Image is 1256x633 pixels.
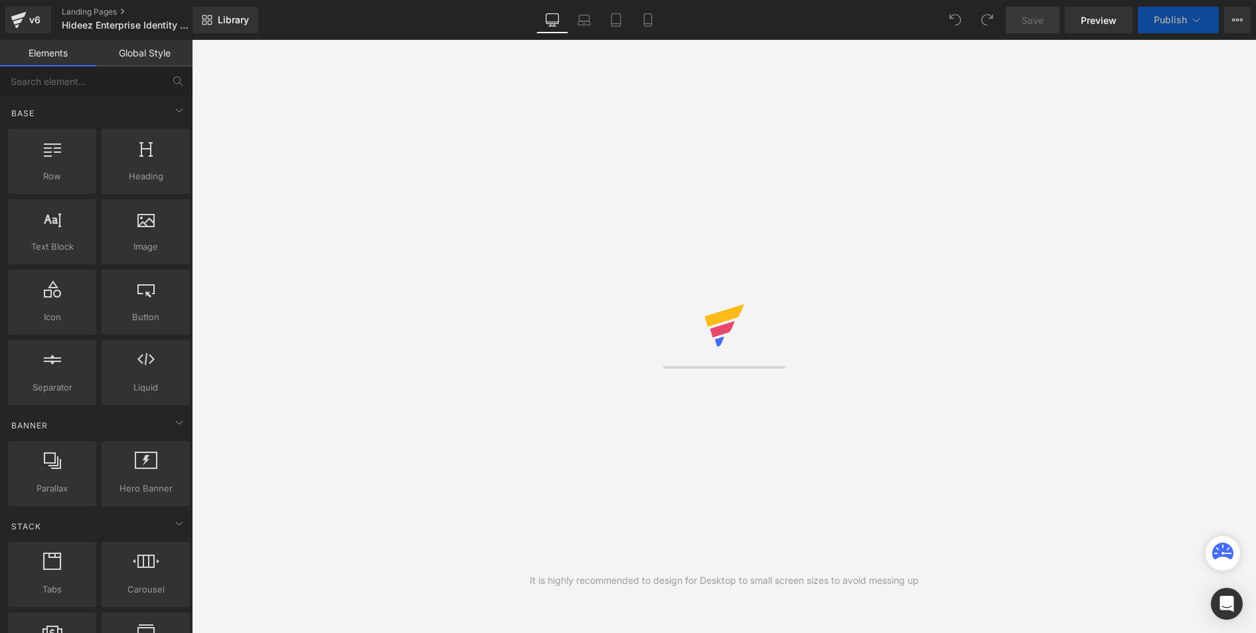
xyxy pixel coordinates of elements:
span: Text Block [12,240,92,254]
a: New Library [193,7,258,33]
span: Banner [10,419,49,432]
a: Desktop [536,7,568,33]
span: Heading [106,169,186,183]
button: Undo [942,7,969,33]
span: Button [106,310,186,324]
span: Publish [1154,15,1187,25]
div: Open Intercom Messenger [1211,588,1243,620]
span: Separator [12,381,92,395]
a: Tablet [600,7,632,33]
span: Row [12,169,92,183]
a: Landing Pages [62,7,214,17]
span: Stack [10,520,42,533]
div: It is highly recommended to design for Desktop to small screen sizes to avoid messing up [530,573,919,588]
button: Publish [1138,7,1219,33]
button: More [1224,7,1251,33]
a: Laptop [568,7,600,33]
span: Parallax [12,482,92,496]
button: Redo [974,7,1000,33]
span: Save [1022,13,1044,27]
span: Liquid [106,381,186,395]
span: Carousel [106,583,186,596]
a: Mobile [632,7,664,33]
span: Hero Banner [106,482,186,496]
span: Image [106,240,186,254]
a: Preview [1065,7,1133,33]
span: Icon [12,310,92,324]
div: v6 [27,11,43,29]
span: Base [10,107,36,120]
a: Global Style [96,40,193,66]
span: Hideez Enterprise Identity Service [62,20,189,31]
span: Tabs [12,583,92,596]
span: Library [218,14,249,26]
a: v6 [5,7,51,33]
span: Preview [1081,13,1117,27]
